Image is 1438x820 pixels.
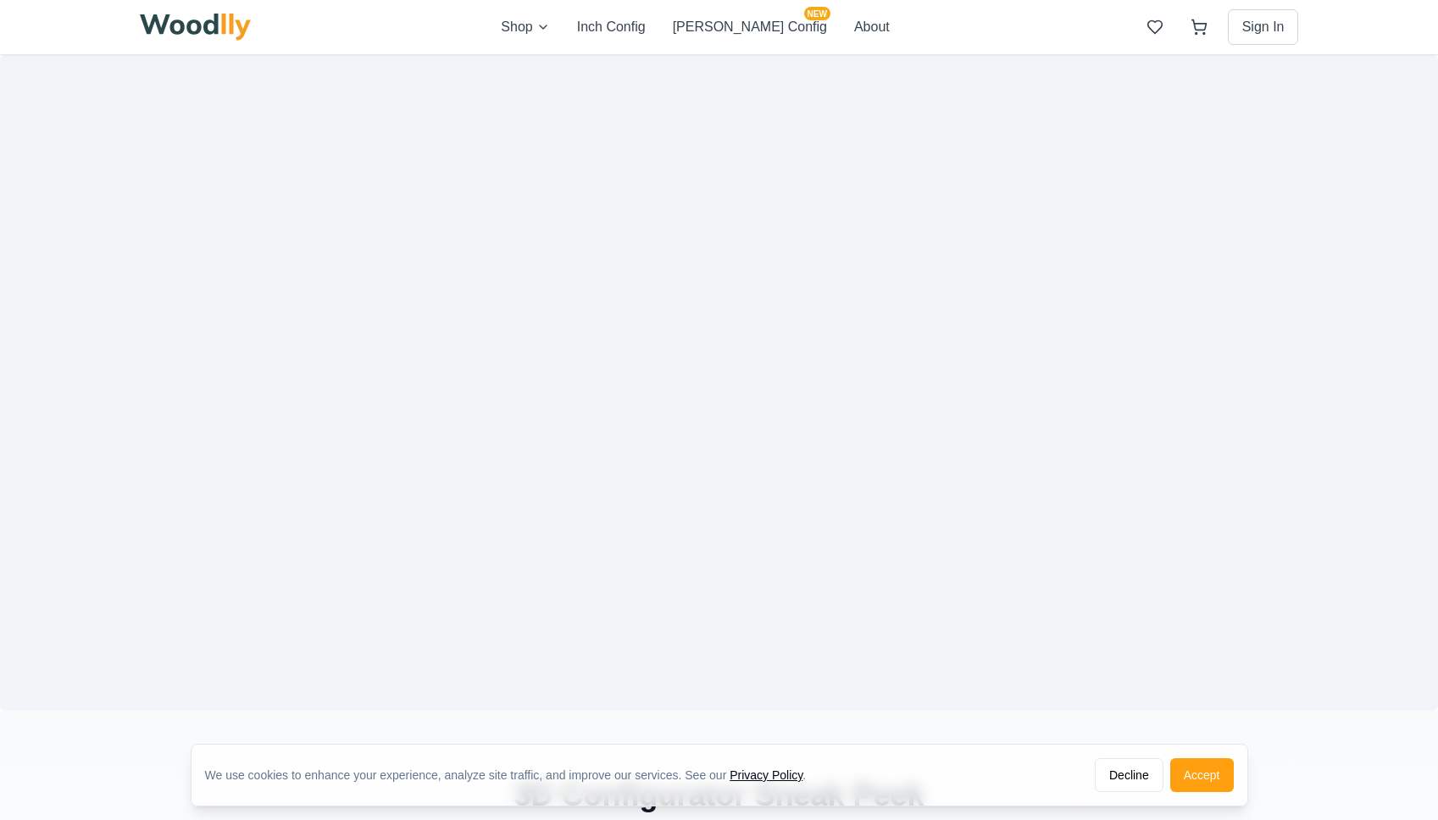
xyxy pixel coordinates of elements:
button: About [854,17,890,37]
button: Sign In [1228,9,1299,45]
a: Privacy Policy [730,768,802,782]
button: Accept [1170,758,1234,792]
div: We use cookies to enhance your experience, analyze site traffic, and improve our services. See our . [205,767,820,784]
button: Shop [501,17,549,37]
button: [PERSON_NAME] ConfigNEW [673,17,827,37]
button: Inch Config [577,17,646,37]
img: Woodlly [140,14,252,41]
button: Decline [1095,758,1163,792]
span: NEW [804,7,830,20]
